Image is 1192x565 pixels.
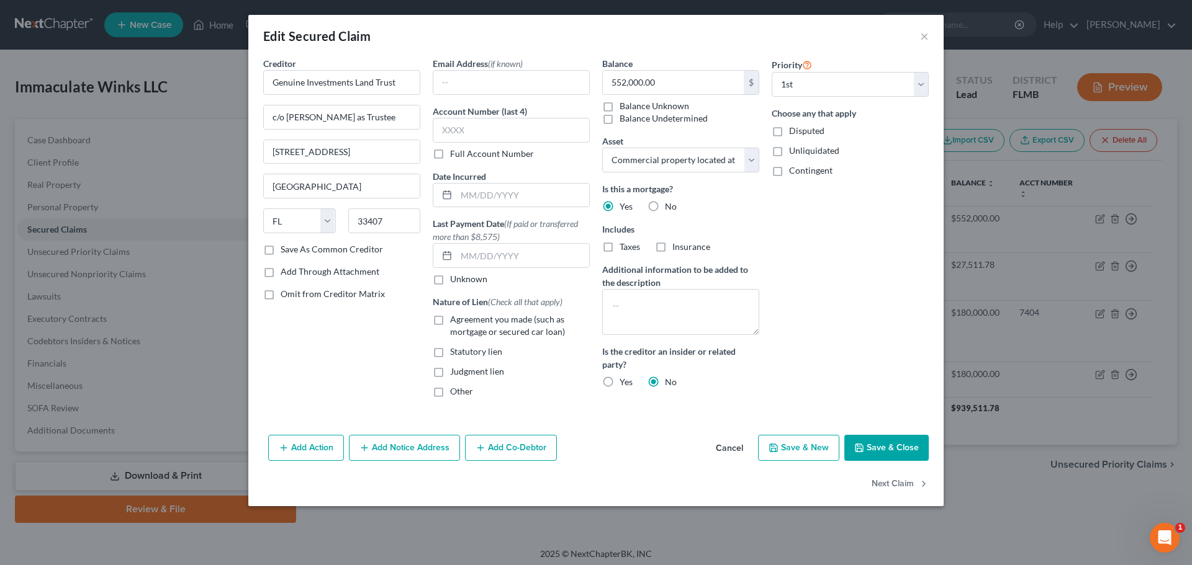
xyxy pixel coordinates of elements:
input: Search creditor by name... [263,70,420,95]
label: Priority [772,57,812,72]
span: Creditor [263,58,296,69]
input: XXXX [433,118,590,143]
button: Add Action [268,435,344,461]
span: Yes [620,201,633,211]
button: Next Claim [872,471,929,497]
span: Asset [602,136,623,146]
input: -- [433,71,589,94]
label: Nature of Lien [433,295,562,308]
span: (If paid or transferred more than $8,575) [433,218,578,242]
span: No [665,201,677,211]
input: 0.00 [603,71,744,94]
label: Balance Unknown [620,100,689,112]
label: Save As Common Creditor [281,243,383,256]
label: Balance [602,57,633,70]
iframe: Intercom live chat [1150,523,1180,553]
span: Statutory lien [450,346,502,357]
label: Choose any that apply [772,107,929,120]
div: $ [744,71,759,94]
label: Is this a mortgage? [602,182,759,195]
button: Add Notice Address [349,435,460,461]
input: Enter zip... [348,208,421,233]
input: Enter city... [264,174,420,198]
div: Edit Secured Claim [263,27,371,45]
span: Agreement you made (such as mortgage or secured car loan) [450,314,565,337]
input: Apt, Suite, etc... [264,140,420,164]
button: × [920,29,929,43]
label: Unknown [450,273,487,285]
label: Last Payment Date [433,217,590,243]
span: (Check all that apply) [488,296,562,307]
label: Add Through Attachment [281,265,379,278]
label: Date Incurred [433,170,486,183]
span: Insurance [672,241,710,252]
span: No [665,376,677,387]
label: Account Number (last 4) [433,105,527,118]
span: Judgment lien [450,366,504,376]
label: Is the creditor an insider or related party? [602,345,759,371]
input: Enter address... [264,105,420,129]
label: Balance Undetermined [620,112,708,125]
span: Omit from Creditor Matrix [281,288,385,299]
input: MM/DD/YYYY [456,184,589,207]
span: (if known) [488,58,523,69]
label: Email Address [433,57,523,70]
span: 1 [1175,523,1185,533]
span: Contingent [789,165,833,176]
button: Cancel [706,436,753,461]
span: Taxes [620,241,640,252]
button: Add Co-Debtor [465,435,557,461]
label: Additional information to be added to the description [602,263,759,289]
button: Save & New [758,435,839,461]
span: Disputed [789,125,824,136]
span: Yes [620,376,633,387]
span: Other [450,386,473,396]
button: Save & Close [844,435,929,461]
label: Full Account Number [450,148,534,160]
input: MM/DD/YYYY [456,244,589,267]
label: Includes [602,223,759,236]
span: Unliquidated [789,145,839,156]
